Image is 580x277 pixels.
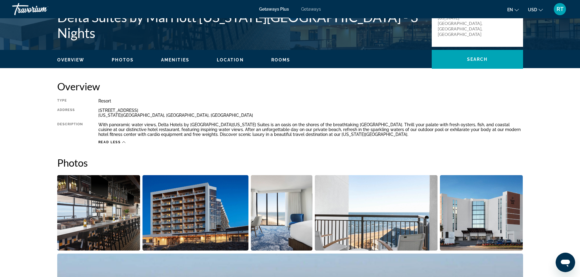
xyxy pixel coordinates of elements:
[271,57,290,63] button: Rooms
[57,57,85,63] button: Overview
[507,7,513,12] span: en
[161,57,189,62] span: Amenities
[57,99,83,103] div: Type
[556,253,575,272] iframe: Button to launch messaging window
[112,57,134,63] button: Photos
[440,175,523,251] button: Open full-screen image slider
[217,57,244,62] span: Location
[57,108,83,118] div: Address
[251,175,313,251] button: Open full-screen image slider
[98,122,523,137] div: With panoramic water views, Delta Hotels by [GEOGRAPHIC_DATA][US_STATE] Suites is an oasis on the...
[98,140,121,144] span: Read less
[528,7,537,12] span: USD
[57,57,85,62] span: Overview
[438,10,487,37] p: [STREET_ADDRESS] [US_STATE][GEOGRAPHIC_DATA], [GEOGRAPHIC_DATA], [GEOGRAPHIC_DATA]
[12,1,73,17] a: Travorium
[271,57,290,62] span: Rooms
[142,175,248,251] button: Open full-screen image slider
[432,50,523,69] button: Search
[301,7,321,12] a: Getaways
[57,9,426,41] h1: Delta Suites by Marriott [US_STATE][GEOGRAPHIC_DATA] - 3 Nights
[57,122,83,137] div: Description
[259,7,289,12] a: Getaways Plus
[557,6,564,12] span: RT
[507,5,519,14] button: Change language
[552,3,568,16] button: User Menu
[467,57,488,62] span: Search
[528,5,543,14] button: Change currency
[315,175,438,251] button: Open full-screen image slider
[57,175,140,251] button: Open full-screen image slider
[217,57,244,63] button: Location
[98,140,126,144] button: Read less
[98,108,523,118] div: [STREET_ADDRESS] [US_STATE][GEOGRAPHIC_DATA], [GEOGRAPHIC_DATA], [GEOGRAPHIC_DATA]
[57,157,523,169] h2: Photos
[112,57,134,62] span: Photos
[161,57,189,63] button: Amenities
[98,99,523,103] div: Resort
[57,80,523,92] h2: Overview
